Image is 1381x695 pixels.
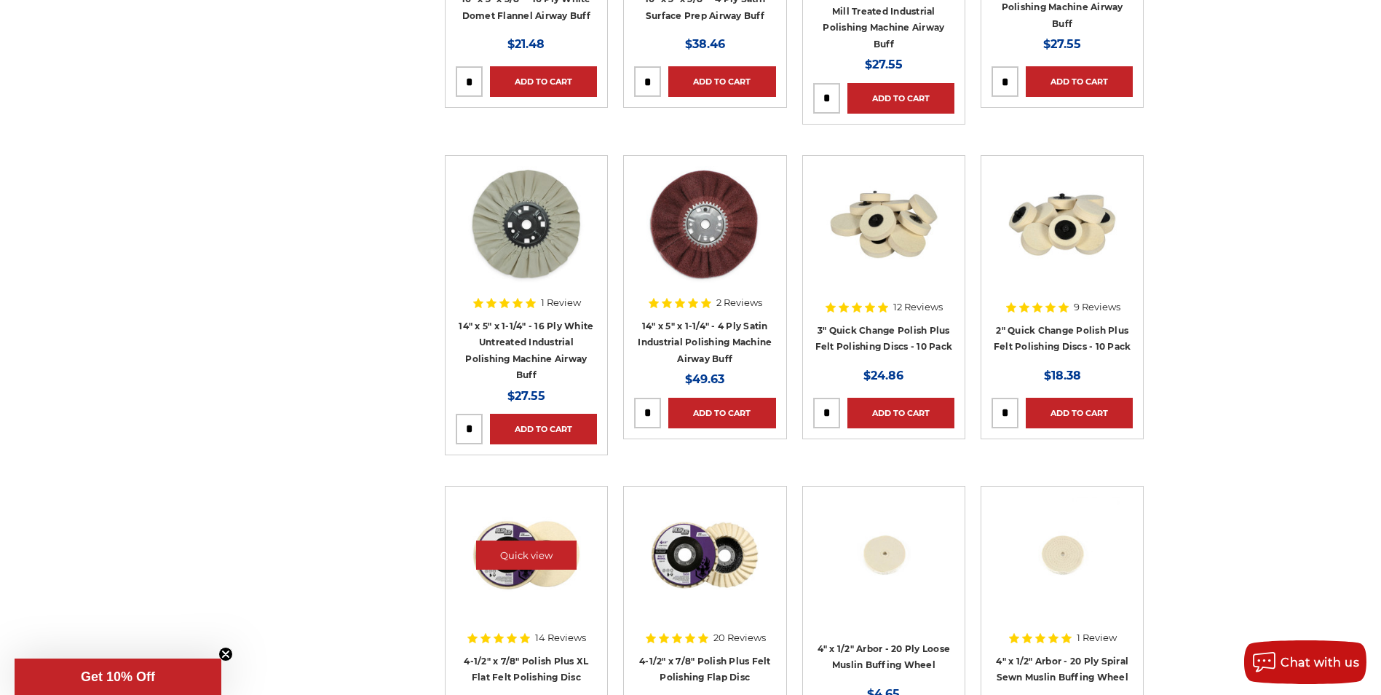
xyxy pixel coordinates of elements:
img: 4 inch spiral sewn 20 ply conventional buffing wheel [1004,497,1120,613]
a: small buffing wheel 4 inch 20 ply muslin cotton [813,497,954,638]
img: 4.5 inch extra thick felt disc [468,497,585,613]
span: $21.48 [507,37,545,51]
span: 12 Reviews [893,302,943,312]
span: $27.55 [865,58,903,71]
a: 14" x 5" x 1-1/4" - 4 Ply Satin Industrial Polishing Machine Airway Buff [638,321,772,364]
span: 1 Review [1077,633,1117,643]
a: 4-1/2" x 7/8" Polish Plus Felt Polishing Flap Disc [639,656,771,683]
img: 14 inch untreated white airway buffing wheel [468,166,585,283]
span: Get 10% Off [81,670,155,684]
button: Close teaser [218,647,233,661]
span: $38.46 [685,37,725,51]
button: Chat with us [1244,640,1366,684]
span: 1 Review [541,298,581,307]
a: 3 inch polishing felt roloc discs [813,166,954,307]
span: $24.86 [863,369,903,382]
span: $18.38 [1044,369,1081,382]
a: Add to Cart [1026,398,1133,428]
img: 3 inch polishing felt roloc discs [826,166,942,283]
a: Add to Cart [847,398,954,428]
a: Add to Cart [1026,66,1133,97]
span: 20 Reviews [713,633,766,643]
a: Quick view [476,541,577,570]
span: $27.55 [507,389,545,403]
img: 14 inch satin surface prep airway buffing wheel [646,166,763,283]
a: 14" x 5" x 1-1/4" - 16 Ply White Untreated Industrial Polishing Machine Airway Buff [459,321,593,381]
a: 14 inch satin surface prep airway buffing wheel [634,166,775,307]
span: $27.55 [1043,37,1081,51]
a: 4.5 inch extra thick felt disc [456,497,597,638]
a: Add to Cart [847,83,954,114]
span: Chat with us [1281,656,1359,670]
img: buffing and polishing felt flap disc [646,497,763,613]
a: 4" x 1/2" Arbor - 20 Ply Loose Muslin Buffing Wheel [818,643,951,671]
a: Add to Cart [668,66,775,97]
div: Get 10% OffClose teaser [15,659,221,695]
span: $49.63 [685,372,724,386]
a: buffing and polishing felt flap disc [634,497,775,638]
span: 9 Reviews [1074,302,1120,312]
a: 4-1/2" x 7/8" Polish Plus XL Flat Felt Polishing Disc [464,656,588,683]
img: 2" Roloc Polishing Felt Discs [1004,166,1120,283]
a: 4" x 1/2" Arbor - 20 Ply Spiral Sewn Muslin Buffing Wheel [996,656,1128,683]
img: small buffing wheel 4 inch 20 ply muslin cotton [826,497,942,613]
a: 14 inch untreated white airway buffing wheel [456,166,597,307]
a: 2" Roloc Polishing Felt Discs [992,166,1133,307]
a: 2" Quick Change Polish Plus Felt Polishing Discs - 10 Pack [994,325,1131,353]
a: Add to Cart [490,414,597,444]
span: 2 Reviews [716,298,762,307]
a: 3" Quick Change Polish Plus Felt Polishing Discs - 10 Pack [815,325,953,353]
span: 14 Reviews [535,633,586,643]
a: Add to Cart [668,398,775,428]
a: 4 inch spiral sewn 20 ply conventional buffing wheel [992,497,1133,638]
a: Add to Cart [490,66,597,97]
